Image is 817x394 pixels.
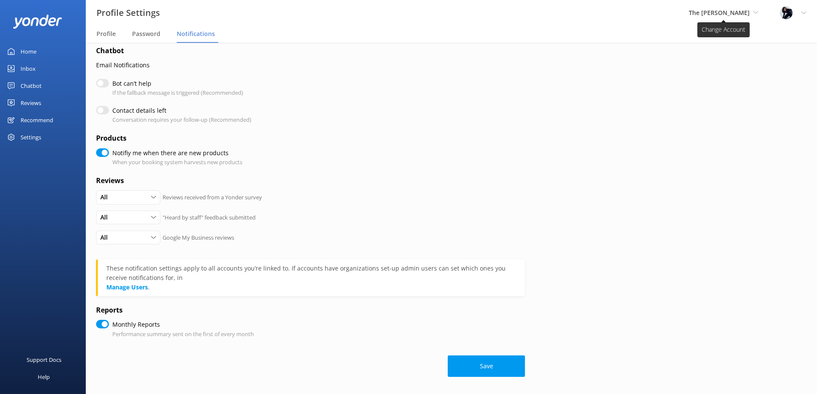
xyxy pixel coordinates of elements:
span: Notifications [177,30,215,38]
label: Bot can’t help [112,79,239,88]
img: yonder-white-logo.png [13,15,62,29]
label: Monthly Reports [112,320,250,329]
p: Reviews received from a Yonder survey [163,193,262,202]
button: Save [448,355,525,377]
span: All [100,213,113,222]
h4: Reports [96,305,525,316]
div: Inbox [21,60,36,77]
span: The [PERSON_NAME] [689,9,750,17]
p: "Heard by staff" feedback submitted [163,213,256,222]
div: Help [38,368,50,385]
label: Notifiy me when there are new products [112,148,238,158]
p: Google My Business reviews [163,233,234,242]
div: Home [21,43,36,60]
img: 51-1639702043.jpg [780,6,793,19]
div: Chatbot [21,77,42,94]
div: Support Docs [27,351,61,368]
p: Conversation requires your follow-up (Recommended) [112,115,251,124]
span: All [100,233,113,242]
label: Contact details left [112,106,247,115]
div: . [106,264,516,292]
p: If the fallback message is triggered (Recommended) [112,88,243,97]
div: These notification settings apply to all accounts you’re linked to. If accounts have organization... [106,264,516,283]
p: When your booking system harvests new products [112,158,242,167]
h3: Profile Settings [96,6,160,20]
h4: Chatbot [96,45,525,57]
a: Manage Users [106,283,148,291]
div: Recommend [21,111,53,129]
h4: Reviews [96,175,525,186]
span: Profile [96,30,116,38]
div: Settings [21,129,41,146]
p: Email Notifications [96,60,525,70]
div: Reviews [21,94,41,111]
p: Performance summary sent on the first of every month [112,330,254,339]
span: All [100,192,113,202]
h4: Products [96,133,525,144]
span: Password [132,30,160,38]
